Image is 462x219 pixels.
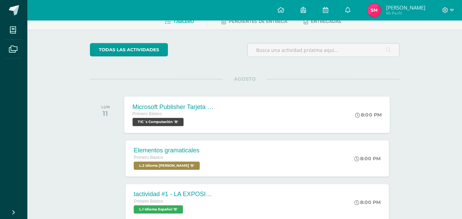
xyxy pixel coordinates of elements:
[311,19,341,24] span: Entregadas
[229,19,287,24] span: Pendientes de entrega
[133,111,162,116] span: Primero Básico
[354,155,381,162] div: 8:00 PM
[133,118,184,126] span: TIC´s Computación 'B'
[354,199,381,205] div: 8:00 PM
[134,155,163,160] span: Primero Básico
[134,191,216,198] div: tactividad #1 - LA EXPOSICIÓN ORAL
[222,16,287,27] a: Pendientes de entrega
[248,43,399,57] input: Busca una actividad próxima aquí...
[367,3,381,17] img: 55e7213db05bd3990b1bb0a39ed178c7.png
[386,4,425,11] span: [PERSON_NAME]
[101,105,110,109] div: LUN
[134,199,163,204] span: Primero Básico
[165,16,194,27] a: Tablero
[133,103,215,110] div: Microsoft Publisher Tarjeta de invitación
[386,10,425,16] span: Mi Perfil
[134,162,200,170] span: L.2 Idioma Maya Kaqchikel 'B'
[304,16,341,27] a: Entregadas
[101,109,110,118] div: 11
[90,43,168,56] a: todas las Actividades
[173,19,194,24] span: Tablero
[355,112,382,118] div: 8:00 PM
[134,205,183,214] span: L.1 Idioma Español 'B'
[134,147,201,154] div: Elementos gramaticales
[223,76,267,82] span: AGOSTO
